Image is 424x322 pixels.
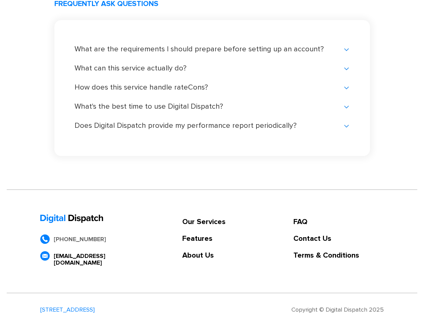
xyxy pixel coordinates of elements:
a: FAQ [293,219,384,225]
div: Does Digital Dispatch provide my performance report periodically? [75,122,350,129]
a: About Us [182,252,226,259]
div: [STREET_ADDRESS] [40,306,95,313]
a: Features [182,235,226,242]
a: Contact Us [293,235,384,242]
a: Our Services [182,219,226,225]
a: Terms & Conditions [293,252,384,259]
div: What's the best time to use Digital Dispatch? [75,103,350,110]
div: What can this service actually do? [75,65,350,72]
div: What are the requirements I should prepare before setting up an account? [75,46,350,53]
div: How does this service handle rateCons? [75,84,350,91]
a: [EMAIL_ADDRESS][DOMAIN_NAME] [40,253,114,266]
div: Copyright © Digital Dispatch 2025 [291,306,384,313]
a: [PHONE_NUMBER] [40,236,114,243]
